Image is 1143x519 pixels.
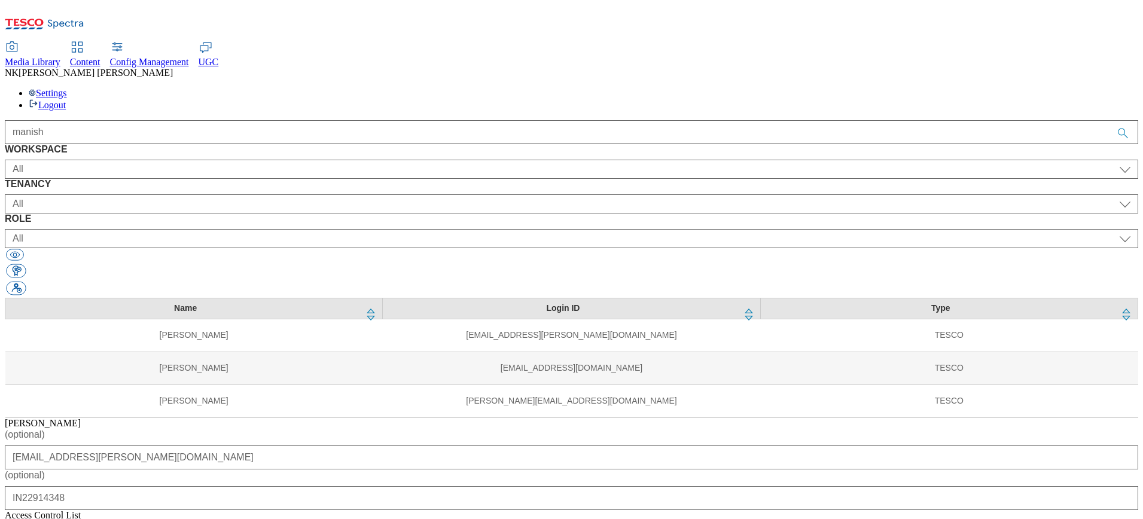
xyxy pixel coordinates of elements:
input: Employee Email [5,445,1138,469]
label: ROLE [5,213,1138,224]
a: Logout [29,100,66,110]
span: ( optional ) [5,429,45,439]
input: Employee Number [5,486,1138,510]
div: Login ID [390,303,736,314]
span: Content [70,57,100,67]
a: Content [70,42,100,68]
td: TESCO [760,352,1138,384]
a: UGC [199,42,219,68]
td: [PERSON_NAME] [5,384,383,417]
span: Config Management [110,57,189,67]
span: UGC [199,57,219,67]
span: [PERSON_NAME] [5,418,81,428]
td: [PERSON_NAME] [5,352,383,384]
div: Type [768,303,1114,314]
span: ( optional ) [5,470,45,480]
td: TESCO [760,319,1138,352]
a: Settings [29,88,67,98]
span: [PERSON_NAME] [PERSON_NAME] [19,68,173,78]
a: Config Management [110,42,189,68]
input: Accessible label text [5,120,1138,144]
div: Name [13,303,358,314]
td: [EMAIL_ADDRESS][DOMAIN_NAME] [383,352,760,384]
span: NK [5,68,19,78]
label: WORKSPACE [5,144,1138,155]
label: TENANCY [5,179,1138,190]
span: Media Library [5,57,60,67]
td: TESCO [760,384,1138,417]
td: [PERSON_NAME] [5,319,383,352]
td: [PERSON_NAME][EMAIL_ADDRESS][DOMAIN_NAME] [383,384,760,417]
td: [EMAIL_ADDRESS][PERSON_NAME][DOMAIN_NAME] [383,319,760,352]
a: Media Library [5,42,60,68]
